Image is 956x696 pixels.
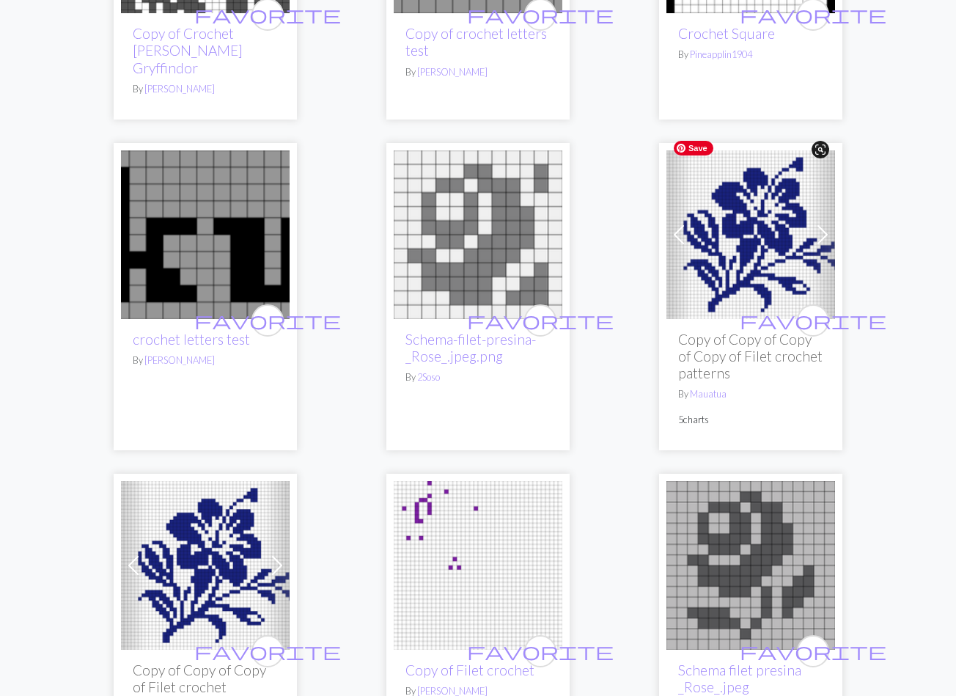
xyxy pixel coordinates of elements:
[666,481,835,650] img: Schema filet presina _Rose_.jpeg
[417,371,440,383] a: 2Soso
[251,304,284,337] button: favourite
[678,331,823,381] h2: Copy of Copy of Copy of Copy of Filet crochet patterns
[467,640,614,662] span: favorite
[678,25,775,42] a: Crochet Square
[740,3,886,26] span: favorite
[690,48,752,60] a: Pineapplin1904
[740,309,886,331] span: favorite
[133,331,250,348] a: crochet letters test
[194,306,341,335] i: favourite
[666,226,835,240] a: skirt pa
[194,3,341,26] span: favorite
[797,635,829,667] button: favourite
[133,354,278,367] p: By
[524,304,556,337] button: favourite
[121,150,290,319] img: crochet letters test
[740,637,886,666] i: favourite
[797,304,829,337] button: favourite
[394,150,562,319] img: Schema-filet-presina-_Rose_.jpeg.png
[405,370,551,384] p: By
[405,65,551,79] p: By
[405,331,536,365] a: Schema-filet-presina-_Rose_.jpeg.png
[405,662,534,678] a: Copy of Filet crochet
[417,66,488,78] a: [PERSON_NAME]
[678,413,823,427] p: 5 charts
[194,640,341,662] span: favorite
[467,306,614,335] i: favourite
[121,226,290,240] a: crochet letters test
[690,388,727,400] a: Mauatua
[674,141,713,155] span: Save
[740,306,886,335] i: favourite
[467,637,614,666] i: favourite
[666,150,835,319] img: skirt pa
[394,481,562,650] img: Filet crochet
[524,635,556,667] button: favourite
[740,640,886,662] span: favorite
[251,635,284,667] button: favourite
[678,387,823,401] p: By
[405,25,547,59] a: Copy of crochet letters test
[467,3,614,26] span: favorite
[144,354,215,366] a: [PERSON_NAME]
[121,557,290,571] a: skirt pa
[133,82,278,96] p: By
[678,48,823,62] p: By
[678,662,801,695] a: Schema filet presina _Rose_.jpeg
[394,557,562,571] a: Filet crochet
[133,25,243,76] a: Copy of Crochet [PERSON_NAME] Gryffindor
[121,481,290,650] img: skirt pa
[666,557,835,571] a: Schema filet presina _Rose_.jpeg
[194,637,341,666] i: favourite
[144,83,215,95] a: [PERSON_NAME]
[467,309,614,331] span: favorite
[194,309,341,331] span: favorite
[394,226,562,240] a: Schema-filet-presina-_Rose_.jpeg.png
